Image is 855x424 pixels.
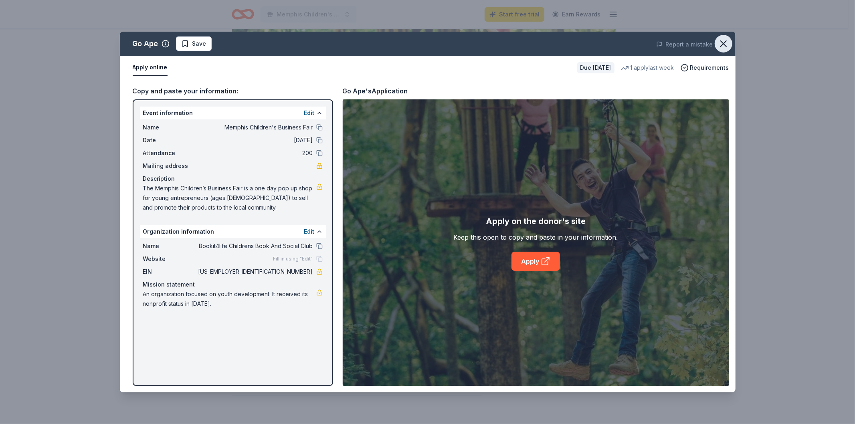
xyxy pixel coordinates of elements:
[197,148,313,158] span: 200
[133,86,333,96] div: Copy and paste your information:
[681,63,729,73] button: Requirements
[140,107,326,119] div: Event information
[454,232,618,242] div: Keep this open to copy and paste in your information.
[143,135,197,145] span: Date
[143,123,197,132] span: Name
[143,280,323,289] div: Mission statement
[621,63,674,73] div: 1 apply last week
[143,174,323,184] div: Description
[577,62,614,73] div: Due [DATE]
[197,267,313,277] span: [US_EMPLOYER_IDENTIFICATION_NUMBER]
[343,86,408,96] div: Go Ape's Application
[176,36,212,51] button: Save
[143,184,316,212] span: The Memphis Children’s Business Fair is a one day pop up shop for young entrepreneurs (ages [DEMO...
[133,37,158,50] div: Go Ape
[143,254,197,264] span: Website
[143,161,197,171] span: Mailing address
[197,123,313,132] span: Memphis Children's Business Fair
[140,225,326,238] div: Organization information
[197,135,313,145] span: [DATE]
[143,267,197,277] span: EIN
[304,227,315,236] button: Edit
[143,289,316,309] span: An organization focused on youth development. It received its nonprofit status in [DATE].
[133,59,168,76] button: Apply online
[656,40,713,49] button: Report a mistake
[197,241,313,251] span: Bookit4life Childrens Book And Social Club
[486,215,586,228] div: Apply on the donor's site
[511,252,560,271] a: Apply
[143,241,197,251] span: Name
[143,148,197,158] span: Attendance
[304,108,315,118] button: Edit
[690,63,729,73] span: Requirements
[192,39,206,48] span: Save
[273,256,313,262] span: Fill in using "Edit"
